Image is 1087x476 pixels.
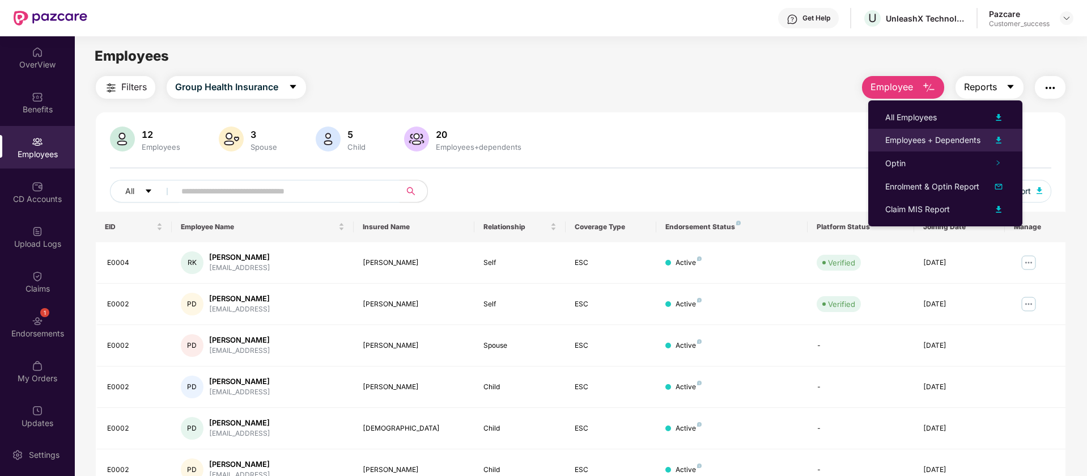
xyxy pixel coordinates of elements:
[885,134,980,146] div: Employees + Dependents
[363,258,466,268] div: [PERSON_NAME]
[172,212,354,242] th: Employee Name
[181,417,203,440] div: PD
[676,382,702,393] div: Active
[363,340,466,351] div: [PERSON_NAME]
[697,298,702,302] img: svg+xml;base64,PHN2ZyB4bWxucz0iaHR0cDovL3d3dy53My5vcmcvMjAwMC9zdmciIHdpZHRoPSI4IiBoZWlnaHQ9IjgiIH...
[32,136,43,148] img: svg+xml;base64,PHN2ZyBpZD0iRW1wbG95ZWVzIiB4bWxucz0iaHR0cDovL3d3dy53My5vcmcvMjAwMC9zdmciIHdpZHRoPS...
[885,111,937,124] div: All Employees
[209,304,270,315] div: [EMAIL_ADDRESS]
[1020,295,1038,313] img: manageButton
[209,263,270,273] div: [EMAIL_ADDRESS]
[885,203,950,216] div: Claim MIS Report
[676,340,702,351] div: Active
[139,142,182,151] div: Employees
[181,376,203,398] div: PD
[248,129,279,140] div: 3
[248,142,279,151] div: Spouse
[989,19,1050,28] div: Customer_success
[363,465,466,475] div: [PERSON_NAME]
[989,9,1050,19] div: Pazcare
[922,81,936,95] img: svg+xml;base64,PHN2ZyB4bWxucz0iaHR0cDovL3d3dy53My5vcmcvMjAwMC9zdmciIHhtbG5zOnhsaW5rPSJodHRwOi8vd3...
[110,127,135,151] img: svg+xml;base64,PHN2ZyB4bWxucz0iaHR0cDovL3d3dy53My5vcmcvMjAwMC9zdmciIHhtbG5zOnhsaW5rPSJodHRwOi8vd3...
[676,299,702,310] div: Active
[992,203,1005,216] img: svg+xml;base64,PHN2ZyB4bWxucz0iaHR0cDovL3d3dy53My5vcmcvMjAwMC9zdmciIHhtbG5zOnhsaW5rPSJodHRwOi8vd3...
[483,258,556,268] div: Self
[363,299,466,310] div: [PERSON_NAME]
[923,423,996,434] div: [DATE]
[107,382,163,393] div: E0002
[404,127,429,151] img: svg+xml;base64,PHN2ZyB4bWxucz0iaHR0cDovL3d3dy53My5vcmcvMjAwMC9zdmciIHhtbG5zOnhsaW5rPSJodHRwOi8vd3...
[32,181,43,192] img: svg+xml;base64,PHN2ZyBpZD0iQ0RfQWNjb3VudHMiIGRhdGEtbmFtZT0iQ0QgQWNjb3VudHMiIHhtbG5zPSJodHRwOi8vd3...
[676,465,702,475] div: Active
[575,423,647,434] div: ESC
[14,11,87,26] img: New Pazcare Logo
[923,258,996,268] div: [DATE]
[32,271,43,282] img: svg+xml;base64,PHN2ZyBpZD0iQ2xhaW0iIHhtbG5zPSJodHRwOi8vd3d3LnczLm9yZy8yMDAwL3N2ZyIgd2lkdGg9IjIwIi...
[105,222,154,231] span: EID
[316,127,341,151] img: svg+xml;base64,PHN2ZyB4bWxucz0iaHR0cDovL3d3dy53My5vcmcvMjAwMC9zdmciIHhtbG5zOnhsaW5rPSJodHRwOi8vd3...
[885,180,979,193] div: Enrolment & Optin Report
[181,251,203,274] div: RK
[886,13,965,24] div: UnleashX Technologies Private Limited
[483,222,547,231] span: Relationship
[107,423,163,434] div: E0002
[400,187,422,196] span: search
[992,180,1005,193] img: svg+xml;base64,PHN2ZyB4bWxucz0iaHR0cDovL3d3dy53My5vcmcvMjAwMC9zdmciIHhtbG5zOnhsaW5rPSJodHRwOi8vd3...
[862,76,944,99] button: Employee
[209,459,270,470] div: [PERSON_NAME]
[575,340,647,351] div: ESC
[181,293,203,315] div: PD
[434,142,524,151] div: Employees+dependents
[107,465,163,475] div: E0002
[32,360,43,372] img: svg+xml;base64,PHN2ZyBpZD0iTXlfT3JkZXJzIiBkYXRhLW5hbWU9Ik15IE9yZGVycyIgeG1sbnM9Imh0dHA6Ly93d3cudz...
[697,381,702,385] img: svg+xml;base64,PHN2ZyB4bWxucz0iaHR0cDovL3d3dy53My5vcmcvMjAwMC9zdmciIHdpZHRoPSI4IiBoZWlnaHQ9IjgiIH...
[483,382,556,393] div: Child
[110,180,179,203] button: Allcaret-down
[923,382,996,393] div: [DATE]
[885,158,906,168] span: Optin
[483,299,556,310] div: Self
[992,133,1005,147] img: svg+xml;base64,PHN2ZyB4bWxucz0iaHR0cDovL3d3dy53My5vcmcvMjAwMC9zdmciIHhtbG5zOnhsaW5rPSJodHRwOi8vd3...
[32,226,43,237] img: svg+xml;base64,PHN2ZyBpZD0iVXBsb2FkX0xvZ3MiIGRhdGEtbmFtZT0iVXBsb2FkIExvZ3MiIHhtbG5zPSJodHRwOi8vd3...
[868,11,877,25] span: U
[219,127,244,151] img: svg+xml;base64,PHN2ZyB4bWxucz0iaHR0cDovL3d3dy53My5vcmcvMjAwMC9zdmciIHhtbG5zOnhsaW5rPSJodHRwOi8vd3...
[923,340,996,351] div: [DATE]
[1006,82,1015,92] span: caret-down
[1062,14,1071,23] img: svg+xml;base64,PHN2ZyBpZD0iRHJvcGRvd24tMzJ4MzIiIHhtbG5zPSJodHRwOi8vd3d3LnczLm9yZy8yMDAwL3N2ZyIgd2...
[575,299,647,310] div: ESC
[209,335,270,346] div: [PERSON_NAME]
[107,340,163,351] div: E0002
[871,80,913,94] span: Employee
[12,449,23,461] img: svg+xml;base64,PHN2ZyBpZD0iU2V0dGluZy0yMHgyMCIgeG1sbnM9Imh0dHA6Ly93d3cudzMub3JnLzIwMDAvc3ZnIiB3aW...
[400,180,428,203] button: search
[575,258,647,268] div: ESC
[32,91,43,103] img: svg+xml;base64,PHN2ZyBpZD0iQmVuZWZpdHMiIHhtbG5zPSJodHRwOi8vd3d3LnczLm9yZy8yMDAwL3N2ZyIgd2lkdGg9Ij...
[697,256,702,261] img: svg+xml;base64,PHN2ZyB4bWxucz0iaHR0cDovL3d3dy53My5vcmcvMjAwMC9zdmciIHdpZHRoPSI4IiBoZWlnaHQ9IjgiIH...
[181,334,203,357] div: PD
[808,325,914,367] td: -
[1005,212,1065,242] th: Manage
[995,160,1001,166] span: right
[808,408,914,449] td: -
[104,81,118,95] img: svg+xml;base64,PHN2ZyB4bWxucz0iaHR0cDovL3d3dy53My5vcmcvMjAwMC9zdmciIHdpZHRoPSIyNCIgaGVpZ2h0PSIyNC...
[483,423,556,434] div: Child
[363,423,466,434] div: [DEMOGRAPHIC_DATA]
[697,464,702,468] img: svg+xml;base64,PHN2ZyB4bWxucz0iaHR0cDovL3d3dy53My5vcmcvMjAwMC9zdmciIHdpZHRoPSI4IiBoZWlnaHQ9IjgiIH...
[828,298,855,310] div: Verified
[736,221,741,225] img: svg+xml;base64,PHN2ZyB4bWxucz0iaHR0cDovL3d3dy53My5vcmcvMjAwMC9zdmciIHdpZHRoPSI4IiBoZWlnaHQ9IjgiIH...
[676,258,702,268] div: Active
[209,418,270,428] div: [PERSON_NAME]
[288,82,298,92] span: caret-down
[345,142,368,151] div: Child
[434,129,524,140] div: 20
[808,367,914,408] td: -
[697,422,702,427] img: svg+xml;base64,PHN2ZyB4bWxucz0iaHR0cDovL3d3dy53My5vcmcvMjAwMC9zdmciIHdpZHRoPSI4IiBoZWlnaHQ9IjgiIH...
[665,222,799,231] div: Endorsement Status
[32,405,43,416] img: svg+xml;base64,PHN2ZyBpZD0iVXBkYXRlZCIgeG1sbnM9Imh0dHA6Ly93d3cudzMub3JnLzIwMDAvc3ZnIiB3aWR0aD0iMj...
[697,339,702,344] img: svg+xml;base64,PHN2ZyB4bWxucz0iaHR0cDovL3d3dy53My5vcmcvMjAwMC9zdmciIHdpZHRoPSI4IiBoZWlnaHQ9IjgiIH...
[992,111,1005,124] img: svg+xml;base64,PHN2ZyB4bWxucz0iaHR0cDovL3d3dy53My5vcmcvMjAwMC9zdmciIHhtbG5zOnhsaW5rPSJodHRwOi8vd3...
[209,376,270,387] div: [PERSON_NAME]
[167,76,306,99] button: Group Health Insurancecaret-down
[923,299,996,310] div: [DATE]
[95,48,169,64] span: Employees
